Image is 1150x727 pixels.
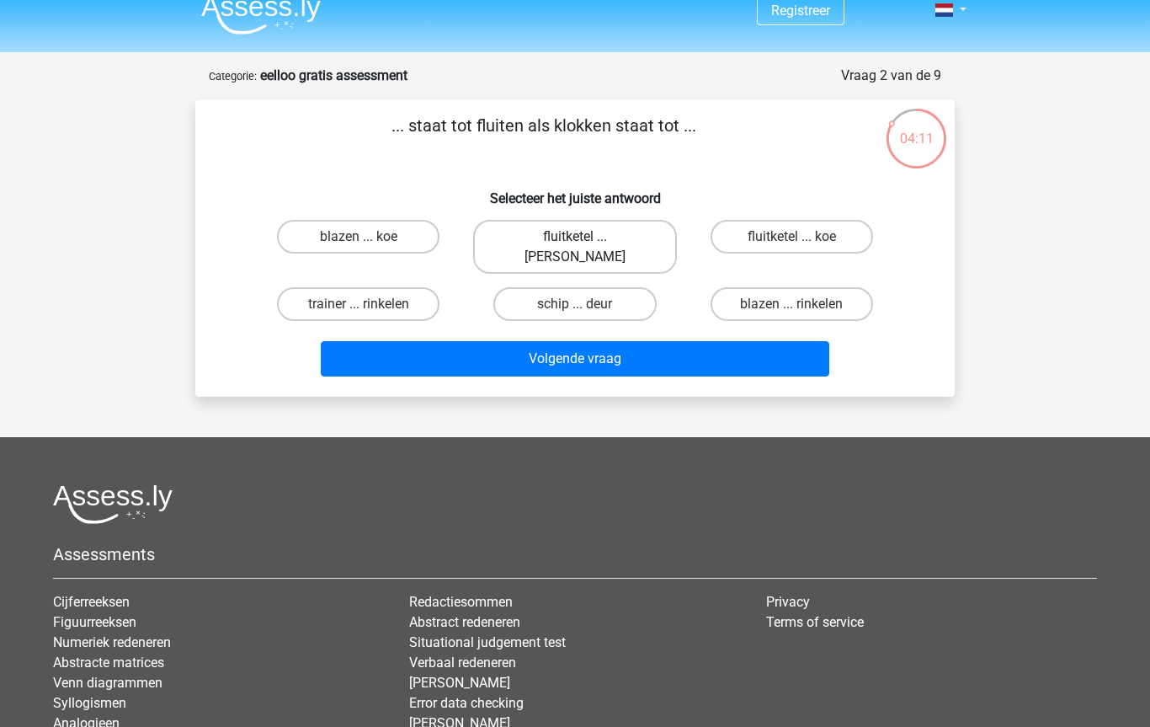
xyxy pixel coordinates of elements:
a: Terms of service [766,614,864,630]
label: blazen ... rinkelen [711,287,873,321]
a: Cijferreeksen [53,594,130,610]
a: Privacy [766,594,810,610]
label: fluitketel ... koe [711,220,873,254]
a: Syllogismen [53,695,126,711]
button: Volgende vraag [321,341,830,377]
h6: Selecteer het juiste antwoord [222,177,928,206]
strong: eelloo gratis assessment [260,67,407,83]
a: Venn diagrammen [53,675,162,691]
a: Abstract redeneren [409,614,520,630]
div: Vraag 2 van de 9 [841,66,941,86]
a: Situational judgement test [409,634,566,650]
small: Categorie: [209,70,257,83]
a: [PERSON_NAME] [409,675,510,691]
a: Abstracte matrices [53,655,164,671]
label: blazen ... koe [277,220,439,254]
a: Numeriek redeneren [53,634,171,650]
div: 04:11 [885,107,948,149]
h5: Assessments [53,544,1097,564]
label: fluitketel ... [PERSON_NAME] [473,220,676,274]
a: Redactiesommen [409,594,513,610]
a: Figuurreeksen [53,614,136,630]
label: schip ... deur [493,287,656,321]
a: Registreer [771,3,830,19]
p: ... staat tot fluiten als klokken staat tot ... [222,113,865,163]
img: Assessly logo [53,484,173,524]
a: Error data checking [409,695,524,711]
a: Verbaal redeneren [409,655,516,671]
label: trainer ... rinkelen [277,287,439,321]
